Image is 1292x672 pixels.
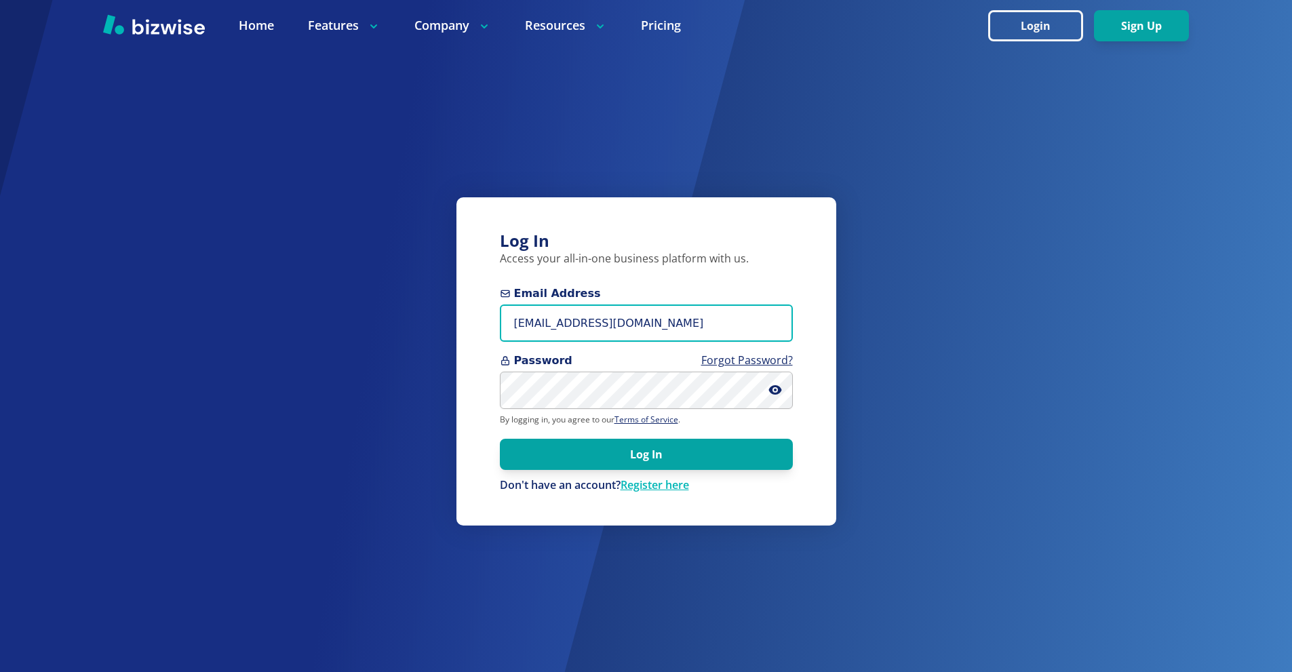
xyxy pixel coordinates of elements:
h3: Log In [500,230,793,252]
span: Email Address [500,285,793,302]
a: Register here [621,477,689,492]
button: Log In [500,439,793,470]
a: Terms of Service [614,414,678,425]
p: By logging in, you agree to our . [500,414,793,425]
p: Features [308,17,380,34]
p: Company [414,17,491,34]
a: Sign Up [1094,20,1189,33]
a: Forgot Password? [701,353,793,368]
input: you@example.com [500,304,793,342]
img: Bizwise Logo [103,14,205,35]
a: Pricing [641,17,681,34]
p: Resources [525,17,607,34]
a: Home [239,17,274,34]
button: Login [988,10,1083,41]
p: Access your all-in-one business platform with us. [500,252,793,266]
p: Don't have an account? [500,478,793,493]
div: Don't have an account?Register here [500,478,793,493]
button: Sign Up [1094,10,1189,41]
span: Password [500,353,793,369]
a: Login [988,20,1094,33]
